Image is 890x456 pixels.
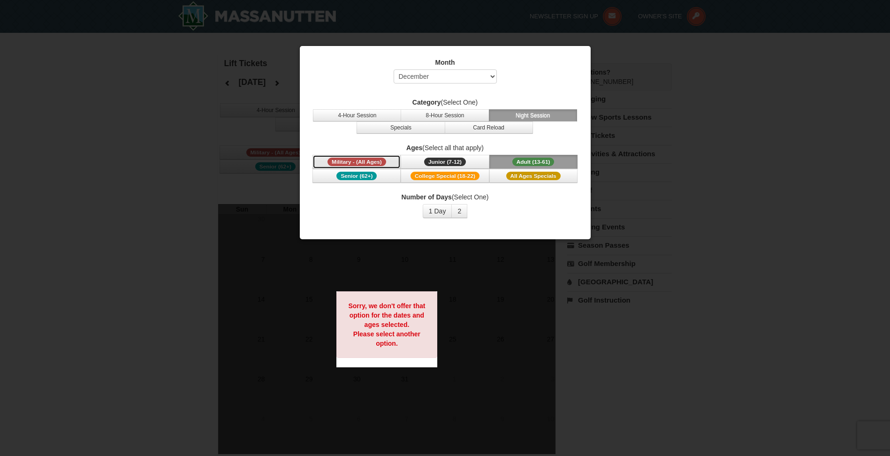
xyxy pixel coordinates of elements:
[312,192,579,202] label: (Select One)
[312,169,401,183] button: Senior (62+)
[401,155,489,169] button: Junior (7-12)
[336,172,377,180] span: Senior (62+)
[313,109,401,122] button: 4-Hour Session
[312,155,401,169] button: Military - (All Ages)
[402,193,452,201] strong: Number of Days
[435,59,455,66] strong: Month
[489,155,578,169] button: Adult (13-61)
[506,172,561,180] span: All Ages Specials
[423,204,452,218] button: 1 Day
[406,144,422,152] strong: Ages
[327,158,386,166] span: Military - (All Ages)
[411,172,479,180] span: College Special (18-22)
[401,169,489,183] button: College Special (18-22)
[424,158,466,166] span: Junior (7-12)
[451,204,467,218] button: 2
[412,99,441,106] strong: Category
[445,122,533,134] button: Card Reload
[312,98,579,107] label: (Select One)
[401,109,489,122] button: 8-Hour Session
[489,169,578,183] button: All Ages Specials
[489,109,577,122] button: Night Session
[357,122,445,134] button: Specials
[312,143,579,152] label: (Select all that apply)
[348,302,425,347] strong: Sorry, we don't offer that option for the dates and ages selected. Please select another option.
[512,158,555,166] span: Adult (13-61)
